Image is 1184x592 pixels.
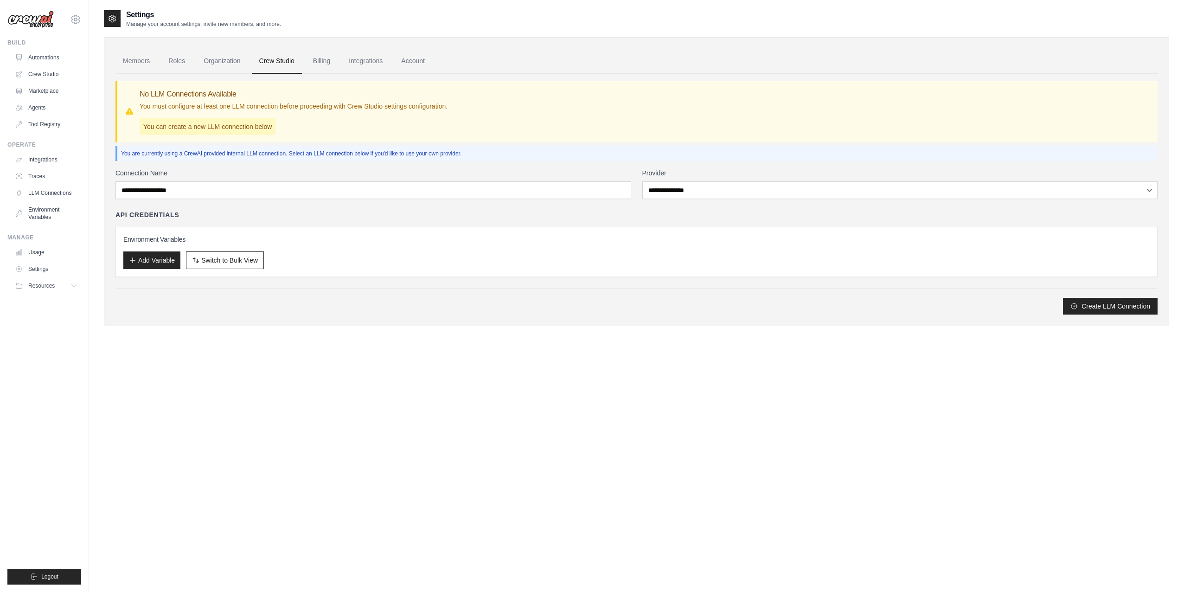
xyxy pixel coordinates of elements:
[306,49,338,74] a: Billing
[115,168,631,178] label: Connection Name
[1063,298,1158,315] button: Create LLM Connection
[11,202,81,225] a: Environment Variables
[11,262,81,277] a: Settings
[7,234,81,241] div: Manage
[186,251,264,269] button: Switch to Bulk View
[341,49,390,74] a: Integrations
[201,256,258,265] span: Switch to Bulk View
[196,49,248,74] a: Organization
[121,150,1154,157] p: You are currently using a CrewAI provided internal LLM connection. Select an LLM connection below...
[11,169,81,184] a: Traces
[11,245,81,260] a: Usage
[123,251,180,269] button: Add Variable
[642,168,1158,178] label: Provider
[11,50,81,65] a: Automations
[7,11,54,28] img: Logo
[11,278,81,293] button: Resources
[140,89,448,100] h3: No LLM Connections Available
[41,573,58,580] span: Logout
[115,210,179,219] h4: API Credentials
[28,282,55,290] span: Resources
[140,118,275,135] p: You can create a new LLM connection below
[126,9,281,20] h2: Settings
[7,569,81,585] button: Logout
[11,152,81,167] a: Integrations
[11,67,81,82] a: Crew Studio
[11,100,81,115] a: Agents
[161,49,192,74] a: Roles
[11,84,81,98] a: Marketplace
[126,20,281,28] p: Manage your account settings, invite new members, and more.
[115,49,157,74] a: Members
[11,186,81,200] a: LLM Connections
[140,102,448,111] p: You must configure at least one LLM connection before proceeding with Crew Studio settings config...
[7,141,81,148] div: Operate
[11,117,81,132] a: Tool Registry
[123,235,1150,244] h3: Environment Variables
[394,49,432,74] a: Account
[252,49,302,74] a: Crew Studio
[7,39,81,46] div: Build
